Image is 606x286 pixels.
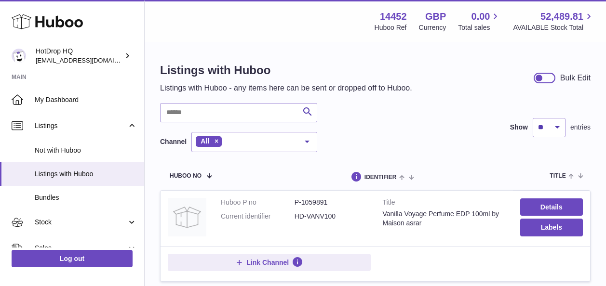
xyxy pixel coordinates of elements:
[160,83,412,93] p: Listings with Huboo - any items here can be sent or dropped off to Huboo.
[560,73,591,83] div: Bulk Edit
[295,198,368,207] dd: P-1059891
[425,10,446,23] strong: GBP
[35,193,137,202] span: Bundles
[201,137,209,145] span: All
[520,219,583,236] button: Labels
[513,10,594,32] a: 52,489.81 AVAILABLE Stock Total
[364,174,397,181] span: identifier
[570,123,591,132] span: entries
[380,10,407,23] strong: 14452
[36,56,142,64] span: [EMAIL_ADDRESS][DOMAIN_NAME]
[12,250,133,267] a: Log out
[35,95,137,104] span: My Dashboard
[35,146,137,155] span: Not with Huboo
[550,173,566,179] span: title
[471,10,490,23] span: 0.00
[513,23,594,32] span: AVAILABLE Stock Total
[36,47,122,65] div: HotDrop HQ
[221,198,295,207] dt: Huboo P no
[540,10,583,23] span: 52,489.81
[520,198,583,216] a: Details
[458,23,501,32] span: Total sales
[35,218,127,227] span: Stock
[170,173,202,179] span: Huboo no
[383,198,506,209] strong: Title
[168,254,371,271] button: Link Channel
[458,10,501,32] a: 0.00 Total sales
[12,49,26,63] img: internalAdmin-14452@internal.huboo.com
[295,212,368,221] dd: HD-VANV100
[419,23,446,32] div: Currency
[168,198,206,236] img: Vanilla Voyage Perfume EDP 100ml by Maison asrar
[510,123,528,132] label: Show
[160,63,412,78] h1: Listings with Huboo
[221,212,295,221] dt: Current identifier
[375,23,407,32] div: Huboo Ref
[383,209,506,228] div: Vanilla Voyage Perfume EDP 100ml by Maison asrar
[35,121,127,130] span: Listings
[246,258,289,267] span: Link Channel
[160,137,187,146] label: Channel
[35,169,137,179] span: Listings with Huboo
[35,244,127,253] span: Sales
